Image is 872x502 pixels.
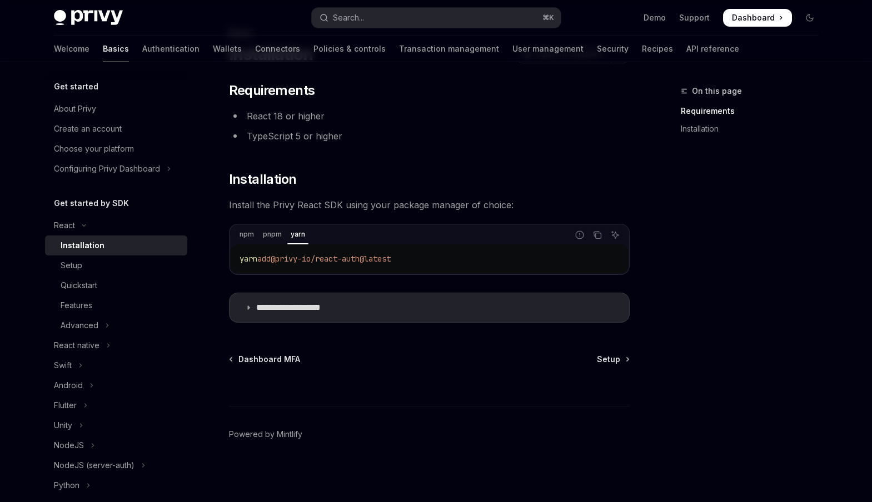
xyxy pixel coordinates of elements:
a: Dashboard [723,9,792,27]
div: NodeJS (server-auth) [54,459,134,472]
div: Configuring Privy Dashboard [54,162,160,175]
a: About Privy [45,99,187,119]
div: Choose your platform [54,142,134,155]
a: Requirements [681,102,828,120]
button: Toggle React section [45,215,187,235]
li: React 18 or higher [229,108,630,124]
div: About Privy [54,102,96,116]
span: Requirements [229,82,315,99]
button: Report incorrect code [572,228,587,242]
button: Toggle Advanced section [45,315,187,335]
a: Recipes [642,36,673,62]
span: yarn [240,254,257,264]
a: Choose your platform [45,139,187,159]
div: Android [54,379,83,392]
a: User management [512,36,584,62]
a: API reference [686,36,739,62]
a: Connectors [255,36,300,62]
span: add [257,254,271,264]
a: Demo [644,12,666,23]
button: Toggle Flutter section [45,395,187,415]
a: Setup [45,255,187,275]
a: Quickstart [45,275,187,295]
a: Welcome [54,36,89,62]
div: Advanced [61,319,98,332]
h5: Get started [54,80,98,93]
button: Toggle NodeJS (server-auth) section [45,455,187,475]
img: dark logo [54,10,123,26]
button: Ask AI [608,228,622,242]
h5: Get started by SDK [54,197,129,210]
span: Dashboard MFA [238,354,300,365]
button: Toggle Android section [45,375,187,395]
a: Installation [681,120,828,138]
button: Copy the contents from the code block [590,228,605,242]
div: Quickstart [61,279,97,292]
a: Transaction management [399,36,499,62]
a: Wallets [213,36,242,62]
div: yarn [287,228,308,241]
a: Powered by Mintlify [229,429,302,440]
div: Search... [333,11,364,24]
div: NodeJS [54,439,84,452]
div: Installation [61,239,104,252]
span: ⌘ K [542,13,554,22]
div: Swift [54,359,72,372]
div: Unity [54,419,72,432]
span: Install the Privy React SDK using your package manager of choice: [229,197,630,213]
button: Toggle Unity section [45,415,187,435]
a: Features [45,295,187,315]
a: Create an account [45,119,187,139]
button: Open search [312,8,561,28]
a: Security [597,36,629,62]
span: Installation [229,170,297,188]
a: Authentication [142,36,200,62]
button: Toggle React native section [45,335,187,355]
a: Dashboard MFA [230,354,300,365]
button: Toggle Swift section [45,355,187,375]
button: Toggle Configuring Privy Dashboard section [45,159,187,179]
span: On this page [692,84,742,98]
span: Setup [597,354,620,365]
a: Policies & controls [313,36,386,62]
div: Features [61,299,92,312]
div: Flutter [54,399,77,412]
button: Toggle Python section [45,475,187,495]
div: npm [236,228,257,241]
a: Basics [103,36,129,62]
div: pnpm [260,228,285,241]
a: Setup [597,354,629,365]
a: Support [679,12,710,23]
a: Installation [45,235,187,255]
span: @privy-io/react-auth@latest [271,254,391,264]
div: Setup [61,259,82,272]
div: Python [54,479,79,492]
div: Create an account [54,122,122,135]
button: Toggle NodeJS section [45,435,187,455]
div: React native [54,339,99,352]
span: Dashboard [732,12,775,23]
div: React [54,219,75,232]
button: Toggle dark mode [801,9,819,27]
li: TypeScript 5 or higher [229,128,630,144]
